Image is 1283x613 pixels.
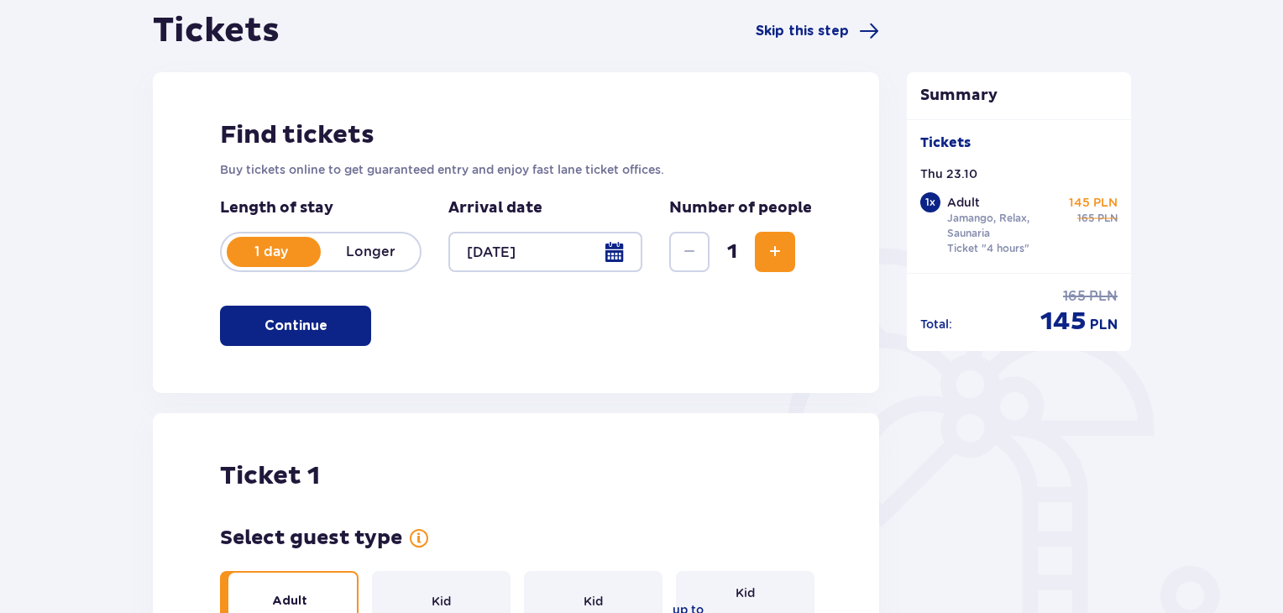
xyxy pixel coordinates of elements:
[584,593,603,610] span: Kid
[1063,287,1086,306] span: 165
[756,21,879,41] a: Skip this step
[920,192,940,212] div: 1 x
[669,232,710,272] button: Decrease
[448,198,542,218] p: Arrival date
[272,593,307,610] span: Adult
[220,460,320,492] h2: Ticket 1
[432,593,451,610] span: Kid
[1097,211,1118,226] span: PLN
[220,161,812,178] p: Buy tickets online to get guaranteed entry and enjoy fast lane ticket offices.
[907,86,1132,106] p: Summary
[947,211,1063,241] p: Jamango, Relax, Saunaria
[1040,306,1087,338] span: 145
[920,165,977,182] p: Thu 23.10
[947,194,980,211] p: Adult
[713,239,751,265] span: 1
[321,243,420,261] p: Longer
[755,232,795,272] button: Increase
[153,10,280,52] h1: Tickets
[736,584,755,601] span: Kid
[669,198,812,218] p: Number of people
[220,119,812,151] h2: Find tickets
[220,526,402,551] h3: Select guest type
[920,134,971,152] p: Tickets
[756,22,849,40] span: Skip this step
[1069,194,1118,211] p: 145 PLN
[222,243,321,261] p: 1 day
[220,306,371,346] button: Continue
[1089,287,1118,306] span: PLN
[264,317,327,335] p: Continue
[920,316,952,333] p: Total :
[1077,211,1094,226] span: 165
[1090,316,1118,334] span: PLN
[947,241,1029,256] p: Ticket "4 hours"
[220,198,422,218] p: Length of stay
